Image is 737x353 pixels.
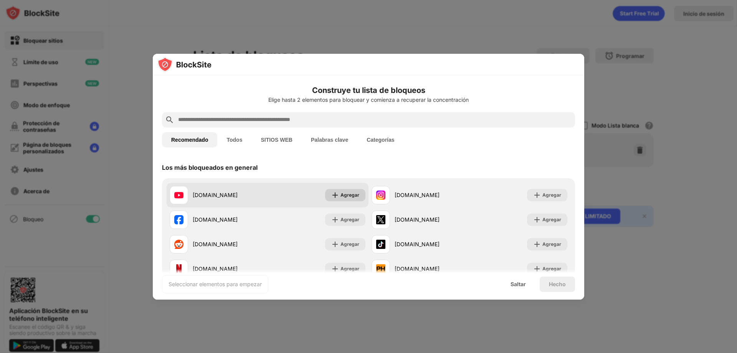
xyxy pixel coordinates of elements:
[268,96,469,103] font: Elige hasta 2 elementos para bloquear y comienza a recuperar la concentración
[251,132,301,147] button: SITIOS WEB
[165,115,174,124] img: search.svg
[162,164,258,171] font: Los más bloqueados en general
[542,241,561,247] font: Agregar
[311,137,348,143] font: Palabras clave
[174,240,183,249] img: favicons
[226,137,242,143] font: Todos
[511,281,526,287] font: Saltar
[312,86,425,95] font: Construye tu lista de bloqueos
[376,215,385,224] img: favicons
[193,192,238,198] font: [DOMAIN_NAME]
[169,281,262,287] font: Seleccionar elementos para empezar
[162,132,217,147] button: Recomendado
[174,264,183,273] img: favicons
[174,215,183,224] img: favicons
[376,264,385,273] img: favicons
[357,132,403,147] button: Categorías
[261,137,292,143] font: SITIOS WEB
[217,132,251,147] button: Todos
[193,241,238,247] font: [DOMAIN_NAME]
[193,265,238,272] font: [DOMAIN_NAME]
[376,240,385,249] img: favicons
[549,281,566,287] font: Hecho
[302,132,357,147] button: Palabras clave
[171,137,208,143] font: Recomendado
[542,266,561,272] font: Agregar
[395,192,440,198] font: [DOMAIN_NAME]
[367,137,394,143] font: Categorías
[340,241,359,247] font: Agregar
[340,217,359,222] font: Agregar
[340,266,359,272] font: Agregar
[157,57,212,72] img: logo-blocksite.svg
[340,192,359,198] font: Agregar
[395,216,440,223] font: [DOMAIN_NAME]
[395,265,440,272] font: [DOMAIN_NAME]
[542,192,561,198] font: Agregar
[542,217,561,222] font: Agregar
[395,241,440,247] font: [DOMAIN_NAME]
[193,216,238,223] font: [DOMAIN_NAME]
[376,191,385,200] img: favicons
[174,191,183,200] img: favicons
